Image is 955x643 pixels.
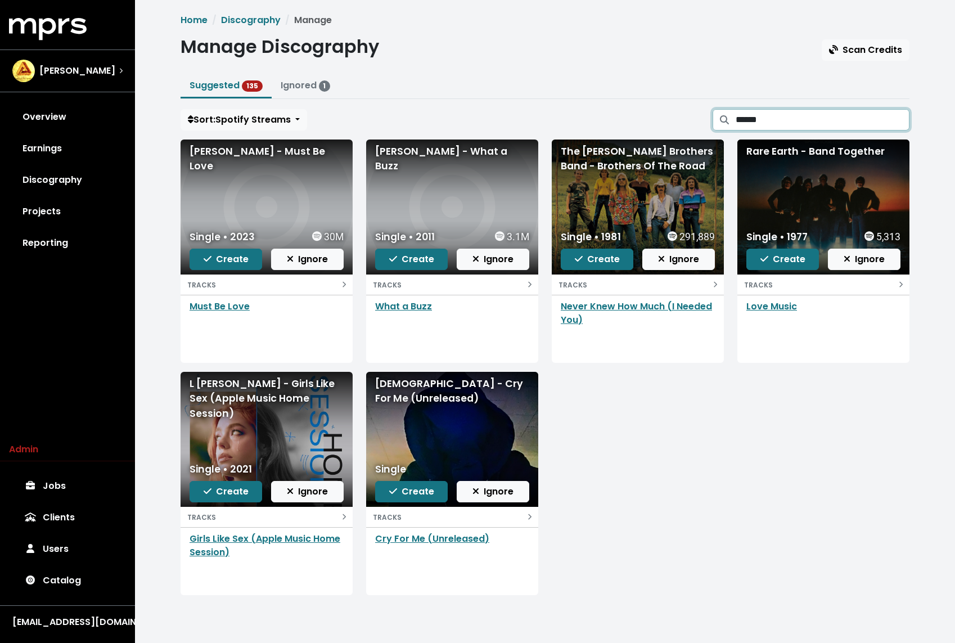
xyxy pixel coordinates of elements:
[9,196,126,227] a: Projects
[181,36,379,57] h1: Manage Discography
[744,280,773,290] small: TRACKS
[828,249,900,270] button: Ignore
[746,300,797,313] a: Love Music
[642,249,715,270] button: Ignore
[190,481,262,502] button: Create
[12,615,123,629] div: [EMAIL_ADDRESS][DOMAIN_NAME]
[9,533,126,565] a: Users
[561,230,621,244] div: Single • 1981
[9,502,126,533] a: Clients
[864,230,900,244] div: 5,313
[558,280,587,290] small: TRACKS
[457,249,529,270] button: Ignore
[281,79,331,92] a: Ignored 1
[366,275,538,295] button: TRACKS
[271,249,344,270] button: Ignore
[366,507,538,527] button: TRACKS
[822,39,909,61] button: Scan Credits
[188,113,291,126] span: Sort: Spotify Streams
[760,253,805,266] span: Create
[472,253,513,266] span: Ignore
[190,462,252,476] div: Single • 2021
[181,507,353,527] button: TRACKS
[375,532,489,545] a: Cry For Me (Unreleased)
[9,470,126,502] a: Jobs
[9,22,87,35] a: mprs logo
[375,481,448,502] button: Create
[561,249,633,270] button: Create
[271,481,344,502] button: Ignore
[375,230,435,244] div: Single • 2011
[181,109,307,131] button: Sort:Spotify Streams
[319,80,331,92] span: 1
[242,80,263,92] span: 135
[375,249,448,270] button: Create
[190,300,250,313] a: Must Be Love
[457,481,529,502] button: Ignore
[658,253,699,266] span: Ignore
[561,144,715,174] div: The [PERSON_NAME] Brothers Band - Brothers Of The Road
[375,376,529,406] div: [DEMOGRAPHIC_DATA] - Cry For Me (Unreleased)
[668,230,715,244] div: 291,889
[190,376,344,421] div: L [PERSON_NAME] - Girls Like Sex (Apple Music Home Session)
[552,275,724,295] button: TRACKS
[39,64,115,78] span: [PERSON_NAME]
[190,79,263,92] a: Suggested 135
[190,249,262,270] button: Create
[389,253,434,266] span: Create
[281,14,332,27] li: Manage
[746,249,819,270] button: Create
[9,101,126,133] a: Overview
[190,230,255,244] div: Single • 2023
[746,230,808,244] div: Single • 1977
[375,462,406,476] div: Single
[844,253,885,266] span: Ignore
[190,532,340,559] a: Girls Like Sex (Apple Music Home Session)
[221,14,281,26] a: Discography
[373,280,402,290] small: TRACKS
[187,512,216,522] small: TRACKS
[375,144,529,174] div: [PERSON_NAME] - What a Buzz
[575,253,620,266] span: Create
[312,230,344,244] div: 30M
[12,60,35,82] img: The selected account / producer
[495,230,529,244] div: 3.1M
[373,512,402,522] small: TRACKS
[204,253,249,266] span: Create
[190,144,344,174] div: [PERSON_NAME] - Must Be Love
[737,275,909,295] button: TRACKS
[561,300,712,326] a: Never Knew How Much (I Needed You)
[287,253,328,266] span: Ignore
[9,227,126,259] a: Reporting
[375,300,432,313] a: What a Buzz
[829,43,902,56] span: Scan Credits
[287,485,328,498] span: Ignore
[9,615,126,629] button: [EMAIL_ADDRESS][DOMAIN_NAME]
[736,109,909,131] input: Search suggested projects
[187,280,216,290] small: TRACKS
[746,144,900,159] div: Rare Earth - Band Together
[9,565,126,596] a: Catalog
[389,485,434,498] span: Create
[9,164,126,196] a: Discography
[181,14,909,27] nav: breadcrumb
[9,133,126,164] a: Earnings
[181,14,208,26] a: Home
[181,275,353,295] button: TRACKS
[472,485,513,498] span: Ignore
[204,485,249,498] span: Create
